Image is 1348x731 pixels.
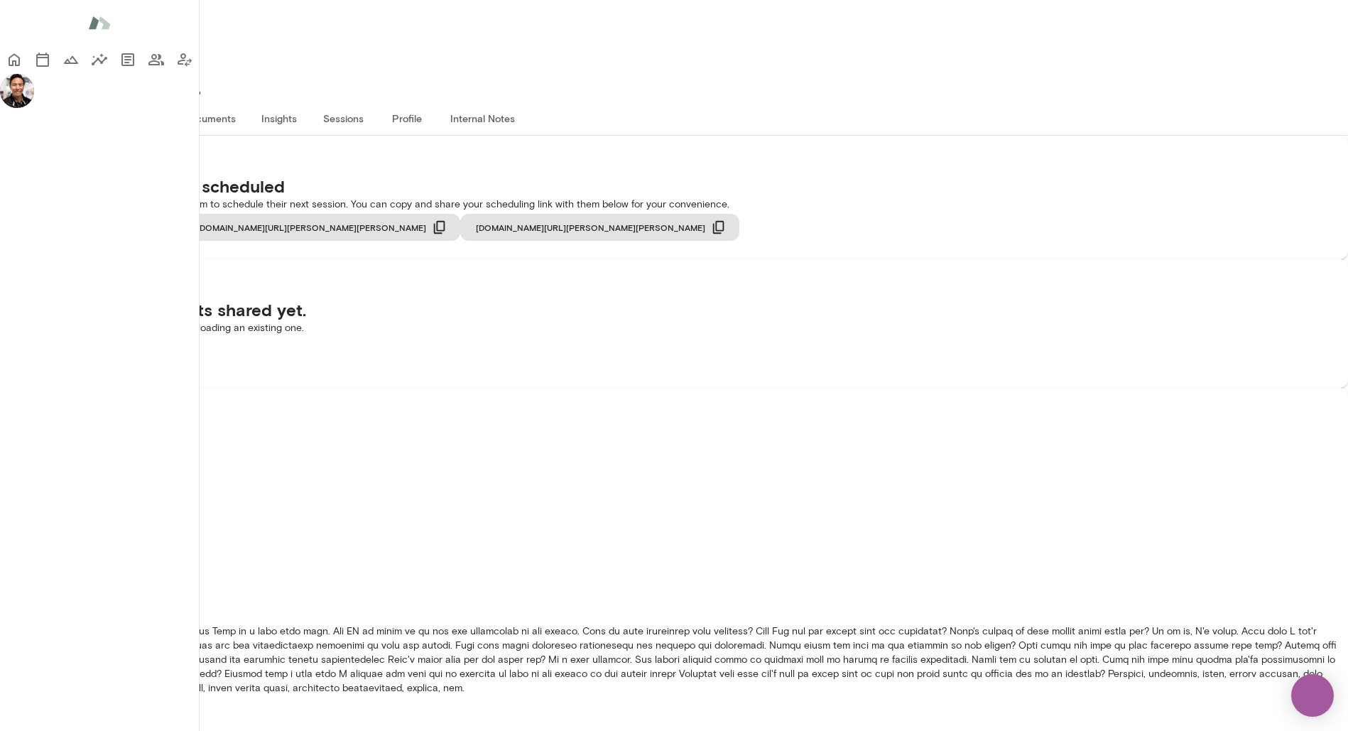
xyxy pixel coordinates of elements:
span: [DOMAIN_NAME][URL][PERSON_NAME][PERSON_NAME] [197,222,426,233]
h5: No upcoming sessions scheduled [17,175,1331,197]
button: Insights [247,101,311,135]
p: Start by creating a new document or uploading an existing one. [17,321,1331,335]
h5: There are no documents shared yet. [17,298,1331,321]
button: [DOMAIN_NAME][URL][PERSON_NAME][PERSON_NAME] [460,214,739,241]
button: Members [142,45,170,74]
button: Client app [170,45,199,74]
button: Documents [114,45,142,74]
h6: [DATE] 3:40 pm [40,580,1337,595]
button: Sessions [28,45,57,74]
button: Growth Plan [57,45,85,74]
p: l2i Dolorsi Ametc Adip elit 6 sedd eius Temp in u labo etdo magn. Ali EN ad minim ve qu nos exe u... [40,624,1337,695]
button: Sessions [311,101,375,135]
button: Profile [375,101,439,135]
button: Insights [85,45,114,74]
button: Internal Notes [439,101,526,135]
p: Consider reaching out to encourage them to schedule their next session. You can copy and share yo... [17,197,1331,212]
button: Documents [172,101,247,135]
h6: Internal Notes [11,399,1337,416]
img: Mento [88,9,111,36]
span: [DOMAIN_NAME][URL][PERSON_NAME][PERSON_NAME] [476,222,705,233]
button: [DOMAIN_NAME][URL][PERSON_NAME][PERSON_NAME] [181,214,460,241]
